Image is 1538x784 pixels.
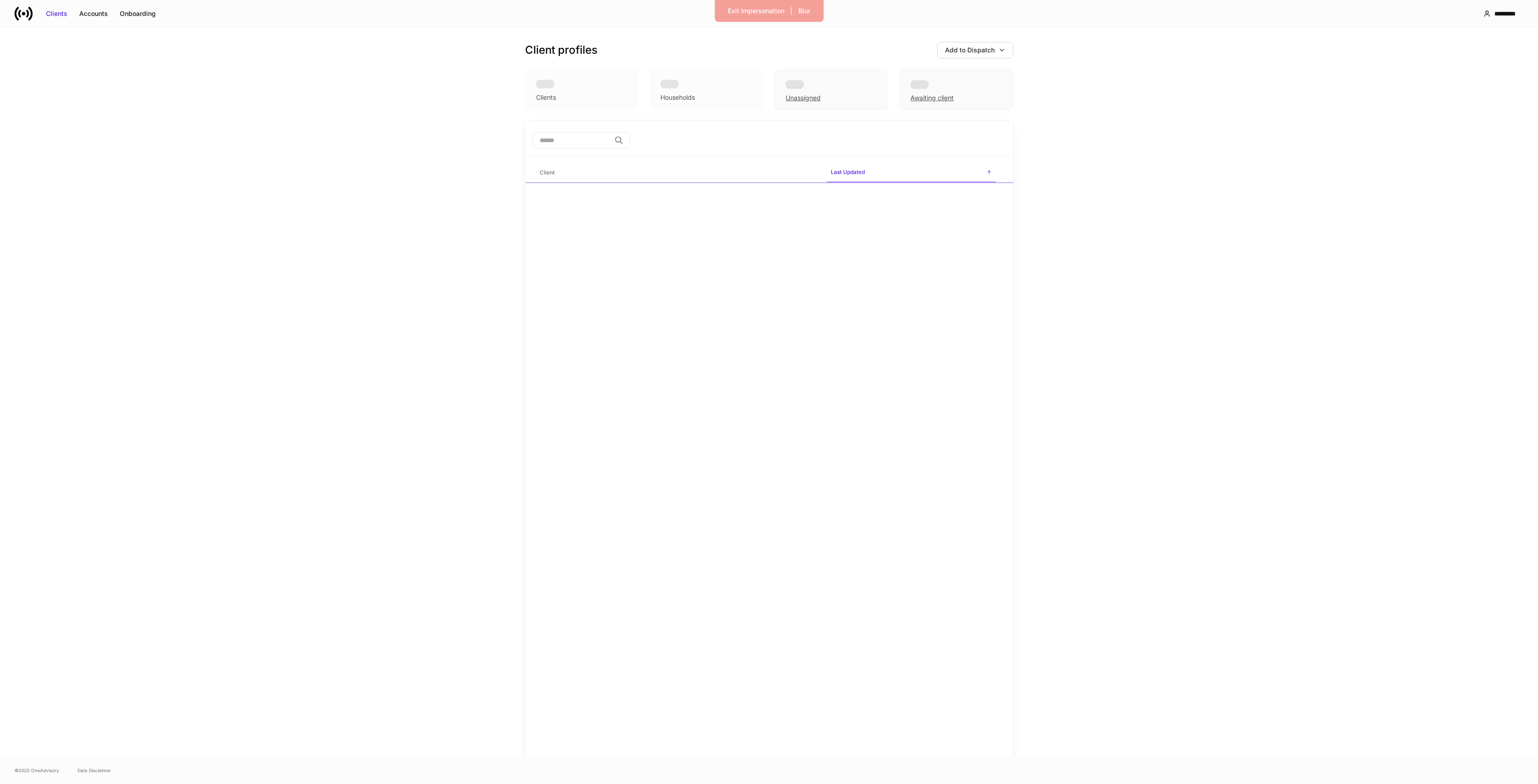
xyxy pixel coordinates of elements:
div: Accounts [79,9,108,18]
h6: Client [540,168,555,177]
div: Add to Dispatch [945,46,995,55]
button: Onboarding [114,6,162,21]
h3: Client profiles [525,43,598,57]
div: Unassigned [786,93,821,102]
div: Clients [46,9,67,18]
button: Accounts [73,6,114,21]
button: Blur [792,4,816,18]
div: Onboarding [120,9,156,18]
div: Awaiting client [899,69,1013,110]
button: Add to Dispatch [937,42,1013,58]
button: Exit Impersonation [722,4,790,18]
h6: Last Updated [831,168,865,176]
span: Client [536,164,820,182]
div: Awaiting client [910,93,954,102]
a: Data Disclaimer [77,767,111,774]
div: Exit Impersonation [728,6,784,15]
button: Clients [40,6,73,21]
div: Blur [798,6,810,15]
div: Clients [536,93,556,102]
div: Unassigned [774,69,888,110]
span: © 2025 OneAdvisory [15,767,59,774]
span: Last Updated [827,163,996,183]
div: Households [660,93,695,102]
